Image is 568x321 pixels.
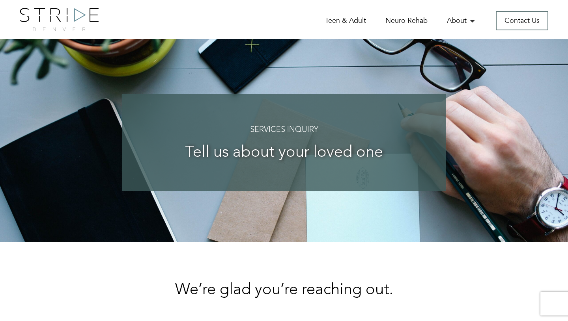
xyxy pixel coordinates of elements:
[138,126,430,134] h4: Services Inquiry
[20,8,99,31] img: logo.png
[138,144,430,161] h3: Tell us about your loved one
[150,282,418,299] h2: We’re glad you’re reaching out.
[447,16,476,26] a: About
[385,16,428,26] a: Neuro Rehab
[325,16,366,26] a: Teen & Adult
[496,11,548,30] a: Contact Us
